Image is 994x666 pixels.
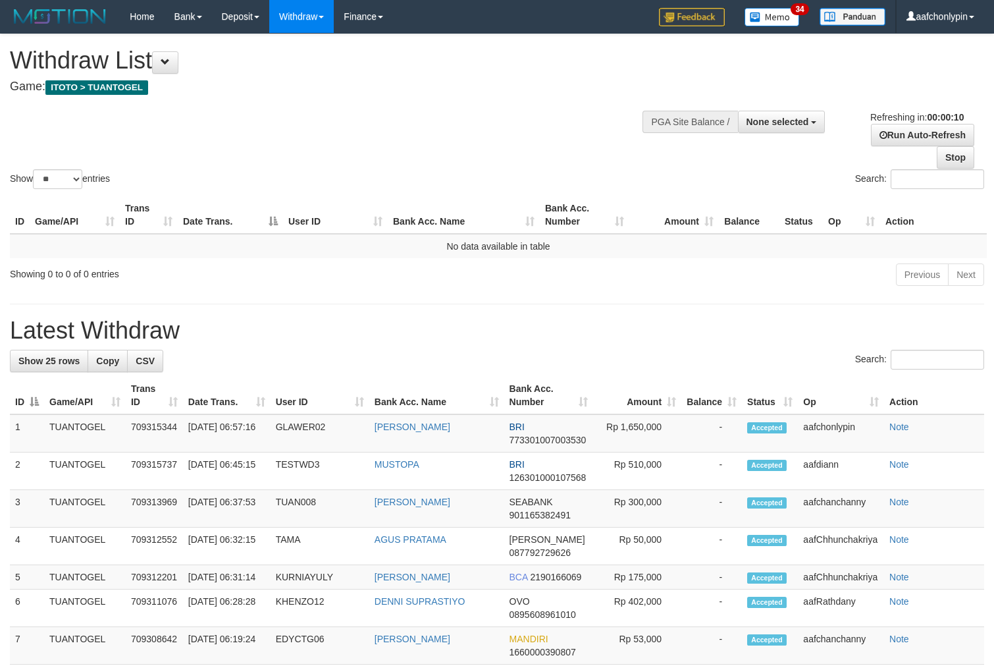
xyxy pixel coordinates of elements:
td: 709308642 [126,627,183,665]
img: Button%20Memo.svg [745,8,800,26]
td: Rp 1,650,000 [593,414,681,453]
label: Search: [855,169,984,189]
h1: Latest Withdraw [10,318,984,344]
a: Note [889,422,909,432]
a: Show 25 rows [10,350,88,372]
th: Amount: activate to sort column ascending [629,196,719,234]
td: TUANTOGEL [44,414,126,453]
td: 7 [10,627,44,665]
th: Date Trans.: activate to sort column ascending [183,377,271,414]
a: Note [889,596,909,607]
td: 2 [10,453,44,490]
a: Run Auto-Refresh [871,124,974,146]
a: Previous [896,264,949,286]
td: KURNIAYULY [271,565,369,590]
td: - [681,528,742,565]
th: ID [10,196,30,234]
a: [PERSON_NAME] [375,634,450,644]
td: TUAN008 [271,490,369,528]
span: Copy 126301000107568 to clipboard [510,472,587,483]
th: Game/API: activate to sort column ascending [30,196,120,234]
span: Copy 901165382491 to clipboard [510,510,571,520]
h4: Game: [10,80,650,94]
a: MUSTOPA [375,459,419,470]
th: Balance [719,196,779,234]
td: aafchonlypin [798,414,884,453]
a: Note [889,572,909,582]
span: Copy 773301007003530 to clipboard [510,435,587,445]
td: - [681,453,742,490]
td: aafchanchanny [798,490,884,528]
div: Showing 0 to 0 of 0 entries [10,262,404,281]
span: OVO [510,596,530,607]
a: Note [889,534,909,545]
td: TAMA [271,528,369,565]
div: PGA Site Balance / [642,111,737,133]
td: - [681,414,742,453]
span: [PERSON_NAME] [510,534,585,545]
td: - [681,590,742,627]
a: [PERSON_NAME] [375,572,450,582]
button: None selected [738,111,825,133]
td: 6 [10,590,44,627]
td: [DATE] 06:45:15 [183,453,271,490]
label: Show entries [10,169,110,189]
span: Accepted [747,497,787,509]
td: [DATE] 06:32:15 [183,528,271,565]
th: User ID: activate to sort column ascending [283,196,388,234]
span: Accepted [747,535,787,546]
td: [DATE] 06:19:24 [183,627,271,665]
td: TUANTOGEL [44,490,126,528]
span: CSV [136,356,155,366]
img: MOTION_logo.png [10,7,110,26]
th: Op: activate to sort column ascending [798,377,884,414]
td: Rp 510,000 [593,453,681,490]
td: [DATE] 06:57:16 [183,414,271,453]
span: Copy 087792729626 to clipboard [510,547,571,558]
th: Bank Acc. Name: activate to sort column ascending [388,196,540,234]
td: TUANTOGEL [44,453,126,490]
span: BCA [510,572,528,582]
span: Accepted [747,460,787,471]
td: aafChhunchakriya [798,528,884,565]
td: Rp 50,000 [593,528,681,565]
a: AGUS PRATAMA [375,534,446,545]
td: KHENZO12 [271,590,369,627]
span: BRI [510,422,525,432]
td: 709315737 [126,453,183,490]
span: BRI [510,459,525,470]
span: Copy 2190166069 to clipboard [530,572,581,582]
td: 709312552 [126,528,183,565]
img: panduan.png [820,8,885,26]
td: 5 [10,565,44,590]
select: Showentries [33,169,82,189]
td: Rp 175,000 [593,565,681,590]
a: Note [889,634,909,644]
a: CSV [127,350,163,372]
img: Feedback.jpg [659,8,725,26]
td: - [681,565,742,590]
th: Status [779,196,823,234]
td: 709313969 [126,490,183,528]
span: ITOTO > TUANTOGEL [45,80,148,95]
td: [DATE] 06:37:53 [183,490,271,528]
th: Action [884,377,984,414]
span: MANDIRI [510,634,548,644]
span: Copy 0895608961010 to clipboard [510,609,576,620]
span: Refreshing in: [870,112,964,123]
td: 4 [10,528,44,565]
td: Rp 53,000 [593,627,681,665]
th: User ID: activate to sort column ascending [271,377,369,414]
th: Bank Acc. Number: activate to sort column ascending [504,377,594,414]
a: Copy [88,350,128,372]
input: Search: [891,350,984,370]
th: Amount: activate to sort column ascending [593,377,681,414]
span: Accepted [747,572,787,584]
th: Bank Acc. Name: activate to sort column ascending [369,377,504,414]
a: Next [948,264,984,286]
span: Accepted [747,422,787,433]
td: No data available in table [10,234,987,258]
td: aafchanchanny [798,627,884,665]
td: GLAWER02 [271,414,369,453]
td: 1 [10,414,44,453]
